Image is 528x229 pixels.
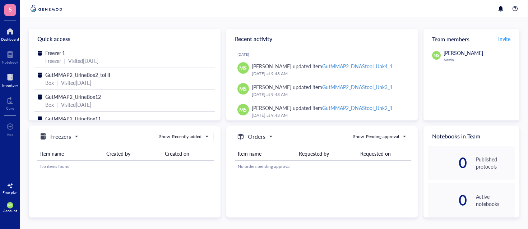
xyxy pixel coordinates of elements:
[29,29,221,49] div: Quick access
[2,83,18,87] div: Inventory
[226,29,418,49] div: Recent activity
[239,106,247,114] span: MS
[252,70,407,77] div: [DATE] at 9:43 AM
[444,58,515,62] div: Admin
[434,52,439,58] span: MS
[498,33,511,45] button: Invite
[322,83,393,91] div: GutMMAP2_DNAStool_Unk3_1
[252,91,407,98] div: [DATE] at 9:43 AM
[248,132,265,141] h5: Orders
[252,83,393,91] div: [PERSON_NAME] updated item
[2,72,18,87] a: Inventory
[252,104,393,112] div: [PERSON_NAME] updated item
[103,147,162,160] th: Created by
[353,133,399,140] div: Show: Pending approval
[9,5,12,14] span: S
[357,147,411,160] th: Requested on
[423,126,519,146] div: Notebooks in Team
[57,79,58,87] div: |
[45,57,61,65] div: Freezer
[37,147,103,160] th: Item name
[252,62,393,70] div: [PERSON_NAME] updated item
[50,132,71,141] h5: Freezers
[40,163,211,170] div: No items found
[45,79,54,87] div: Box
[29,4,64,13] img: genemod-logo
[68,57,98,65] div: Visited [DATE]
[232,101,412,122] a: MS[PERSON_NAME] updated itemGutMMAP2_DNAStool_Unk2_1[DATE] at 9:43 AM
[57,101,58,109] div: |
[476,193,515,207] div: Active notebooks
[444,49,483,56] span: [PERSON_NAME]
[237,52,412,56] div: [DATE]
[423,29,519,49] div: Team members
[296,147,357,160] th: Requested by
[232,59,412,80] a: MS[PERSON_NAME] updated itemGutMMAP2_DNAStool_Unk4_1[DATE] at 9:43 AM
[238,163,408,170] div: No orders pending approval
[162,147,214,160] th: Created on
[1,37,19,41] div: Dashboard
[3,190,18,194] div: Free plan
[476,156,515,170] div: Published protocols
[235,147,296,160] th: Item name
[45,115,101,122] span: GutMMAP2_UrineBox11
[2,49,18,64] a: Notebook
[232,80,412,101] a: MS[PERSON_NAME] updated itemGutMMAP2_DNAStool_Unk3_1[DATE] at 9:43 AM
[64,57,65,65] div: |
[45,93,101,100] span: GutMMAP2_UrineBox12
[498,35,510,42] span: Invite
[45,49,65,56] span: Freezer 1
[239,64,247,72] span: MS
[61,101,91,109] div: Visited [DATE]
[322,63,393,70] div: GutMMAP2_DNAStool_Unk4_1
[428,194,467,206] div: 0
[45,101,54,109] div: Box
[61,79,91,87] div: Visited [DATE]
[6,95,14,110] a: Core
[1,26,19,41] a: Dashboard
[45,71,110,78] span: GutMMAP2_UrineBox2_toHI
[428,157,467,169] div: 0
[3,209,17,213] div: Account
[2,60,18,64] div: Notebook
[7,132,14,137] div: Add
[6,106,14,110] div: Core
[239,85,247,93] span: MS
[8,204,11,207] span: MS
[322,104,393,111] div: GutMMAP2_DNAStool_Unk2_1
[159,133,202,140] div: Show: Recently added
